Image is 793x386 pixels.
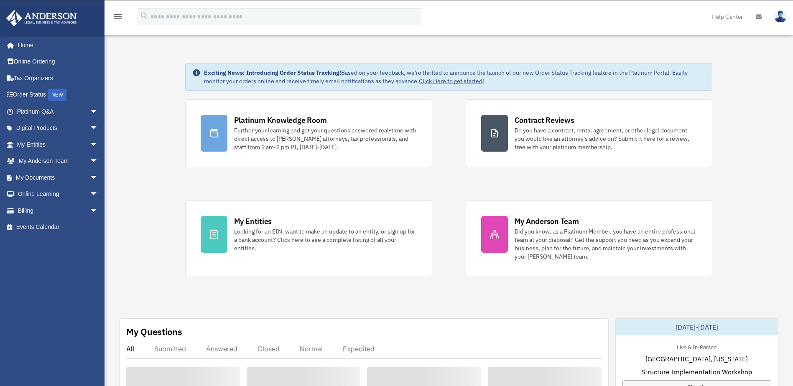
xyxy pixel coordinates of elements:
a: My Entities Looking for an EIN, want to make an update to an entity, or sign up for a bank accoun... [185,201,432,276]
div: Expedited [343,345,375,353]
div: Submitted [154,345,186,353]
span: arrow_drop_down [90,120,107,137]
div: All [126,345,134,353]
i: menu [113,12,123,22]
span: arrow_drop_down [90,186,107,203]
span: Structure Implementation Workshop [641,367,752,377]
a: Online Ordering [6,53,111,70]
a: Home [6,37,107,53]
a: menu [113,15,123,22]
div: Looking for an EIN, want to make an update to an entity, or sign up for a bank account? Click her... [234,227,417,252]
a: My Documentsarrow_drop_down [6,169,111,186]
a: Digital Productsarrow_drop_down [6,120,111,137]
a: My Anderson Teamarrow_drop_down [6,153,111,170]
div: Live & In-Person [670,342,723,351]
strong: Exciting News: Introducing Order Status Tracking! [204,69,341,76]
div: Platinum Knowledge Room [234,115,327,125]
span: [GEOGRAPHIC_DATA], [US_STATE] [645,354,748,364]
a: Contract Reviews Do you have a contract, rental agreement, or other legal document you would like... [466,99,713,167]
a: Click Here to get started! [419,77,484,85]
span: arrow_drop_down [90,136,107,153]
i: search [140,11,149,20]
div: My Entities [234,216,272,226]
div: Based on your feedback, we're thrilled to announce the launch of our new Order Status Tracking fe... [204,69,706,85]
img: Anderson Advisors Platinum Portal [4,10,79,26]
span: arrow_drop_down [90,202,107,219]
a: Events Calendar [6,219,111,236]
span: arrow_drop_down [90,153,107,170]
div: Further your learning and get your questions answered real-time with direct access to [PERSON_NAM... [234,126,417,151]
div: NEW [48,89,66,101]
a: My Anderson Team Did you know, as a Platinum Member, you have an entire professional team at your... [466,201,713,276]
span: arrow_drop_down [90,169,107,186]
a: My Entitiesarrow_drop_down [6,136,111,153]
a: Tax Organizers [6,70,111,86]
div: Answered [206,345,237,353]
a: Order StatusNEW [6,86,111,104]
div: Did you know, as a Platinum Member, you have an entire professional team at your disposal? Get th... [515,227,697,261]
img: User Pic [774,10,787,23]
a: Platinum Q&Aarrow_drop_down [6,103,111,120]
div: My Questions [126,325,182,338]
div: My Anderson Team [515,216,579,226]
div: [DATE]-[DATE] [616,319,778,335]
div: Closed [258,345,280,353]
div: Do you have a contract, rental agreement, or other legal document you would like an attorney's ad... [515,126,697,151]
span: arrow_drop_down [90,103,107,120]
div: Contract Reviews [515,115,574,125]
div: Normal [300,345,323,353]
a: Platinum Knowledge Room Further your learning and get your questions answered real-time with dire... [185,99,432,167]
a: Online Learningarrow_drop_down [6,186,111,203]
a: Billingarrow_drop_down [6,202,111,219]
